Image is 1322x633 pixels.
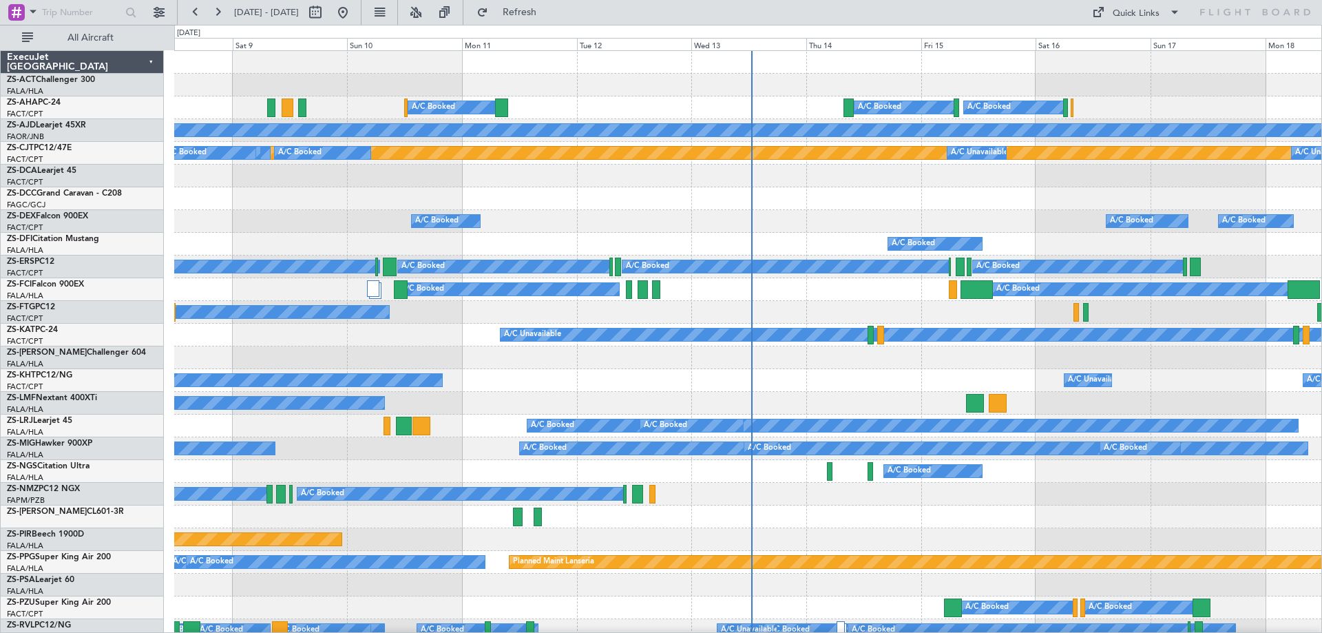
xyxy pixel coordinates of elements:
span: ZS-NGS [7,462,37,470]
a: ZS-MIGHawker 900XP [7,439,92,448]
div: A/C Booked [644,415,687,436]
a: FAOR/JNB [7,132,44,142]
a: FACT/CPT [7,609,43,619]
input: Trip Number [42,2,121,23]
div: A/C Booked [415,211,459,231]
div: [DATE] [177,28,200,39]
div: A/C Booked [401,256,445,277]
div: Sun 17 [1151,38,1266,50]
a: ZS-NGSCitation Ultra [7,462,90,470]
a: ZS-DFICitation Mustang [7,235,99,243]
span: ZS-RVL [7,621,34,630]
a: ZS-KHTPC12/NG [7,371,72,380]
a: ZS-[PERSON_NAME]CL601-3R [7,508,124,516]
a: FAGC/GCJ [7,200,45,210]
a: ZS-AHAPC-24 [7,98,61,107]
a: ZS-ERSPC12 [7,258,54,266]
div: A/C Booked [888,461,931,481]
a: FALA/HLA [7,291,43,301]
a: FALA/HLA [7,473,43,483]
span: ZS-ERS [7,258,34,266]
a: FAPM/PZB [7,495,45,506]
a: ZS-DEXFalcon 900EX [7,212,88,220]
div: A/C Booked [996,279,1040,300]
a: FACT/CPT [7,177,43,187]
span: ZS-CJT [7,144,34,152]
div: Sat 16 [1036,38,1151,50]
a: FALA/HLA [7,541,43,551]
div: A/C Booked [278,143,322,163]
a: FALA/HLA [7,586,43,596]
div: A/C Unavailable [1068,370,1125,391]
a: ZS-[PERSON_NAME]Challenger 604 [7,349,146,357]
span: ZS-PPG [7,553,35,561]
div: A/C Booked [976,256,1020,277]
span: ZS-AJD [7,121,36,129]
div: A/C Booked [1222,211,1266,231]
a: FALA/HLA [7,245,43,256]
button: All Aircraft [15,27,149,49]
div: A/C Unavailable [951,143,1008,163]
a: ZS-RVLPC12/NG [7,621,71,630]
a: FALA/HLA [7,86,43,96]
a: FACT/CPT [7,268,43,278]
span: ZS-FCI [7,280,32,289]
span: ZS-DEX [7,212,36,220]
div: A/C Booked [858,97,901,118]
span: ZS-[PERSON_NAME] [7,508,87,516]
span: ZS-KHT [7,371,36,380]
a: FACT/CPT [7,313,43,324]
a: FALA/HLA [7,404,43,415]
div: A/C Booked [412,97,455,118]
div: Tue 12 [577,38,692,50]
div: A/C Booked [892,234,935,254]
span: ZS-DFI [7,235,32,243]
span: ZS-DCA [7,167,37,175]
span: ZS-LRJ [7,417,33,425]
a: FACT/CPT [7,382,43,392]
div: A/C Booked [163,143,207,163]
div: A/C Booked [523,438,567,459]
div: A/C Booked [1104,438,1147,459]
div: A/C Booked [748,438,791,459]
a: FACT/CPT [7,222,43,233]
div: A/C Booked [626,256,669,277]
a: ZS-KATPC-24 [7,326,58,334]
span: ZS-ACT [7,76,36,84]
div: A/C Booked [967,97,1011,118]
div: A/C Booked [531,415,574,436]
a: ZS-PIRBeech 1900D [7,530,84,539]
a: ZS-PPGSuper King Air 200 [7,553,111,561]
span: ZS-MIG [7,439,35,448]
div: Fri 15 [921,38,1036,50]
div: A/C Booked [301,484,344,504]
a: FALA/HLA [7,359,43,369]
div: Mon 11 [462,38,577,50]
a: FALA/HLA [7,427,43,437]
a: ZS-NMZPC12 NGX [7,485,80,493]
span: All Aircraft [36,33,145,43]
div: Sun 10 [347,38,462,50]
div: A/C Booked [190,552,233,572]
div: Fri 8 [118,38,233,50]
div: A/C Unavailable [504,324,561,345]
a: ZS-DCCGrand Caravan - C208 [7,189,122,198]
div: Quick Links [1113,7,1160,21]
a: ZS-AJDLearjet 45XR [7,121,86,129]
span: ZS-[PERSON_NAME] [7,349,87,357]
a: ZS-PZUSuper King Air 200 [7,599,111,607]
a: ZS-PSALearjet 60 [7,576,74,584]
div: Thu 14 [806,38,921,50]
div: Sat 9 [233,38,348,50]
div: A/C Booked [1110,211,1153,231]
button: Quick Links [1085,1,1187,23]
a: ZS-LRJLearjet 45 [7,417,72,425]
div: A/C Booked [1089,597,1132,618]
a: FALA/HLA [7,563,43,574]
a: ZS-FCIFalcon 900EX [7,280,84,289]
span: ZS-FTG [7,303,35,311]
a: ZS-CJTPC12/47E [7,144,72,152]
div: Wed 13 [691,38,806,50]
span: ZS-NMZ [7,485,39,493]
a: FACT/CPT [7,336,43,346]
